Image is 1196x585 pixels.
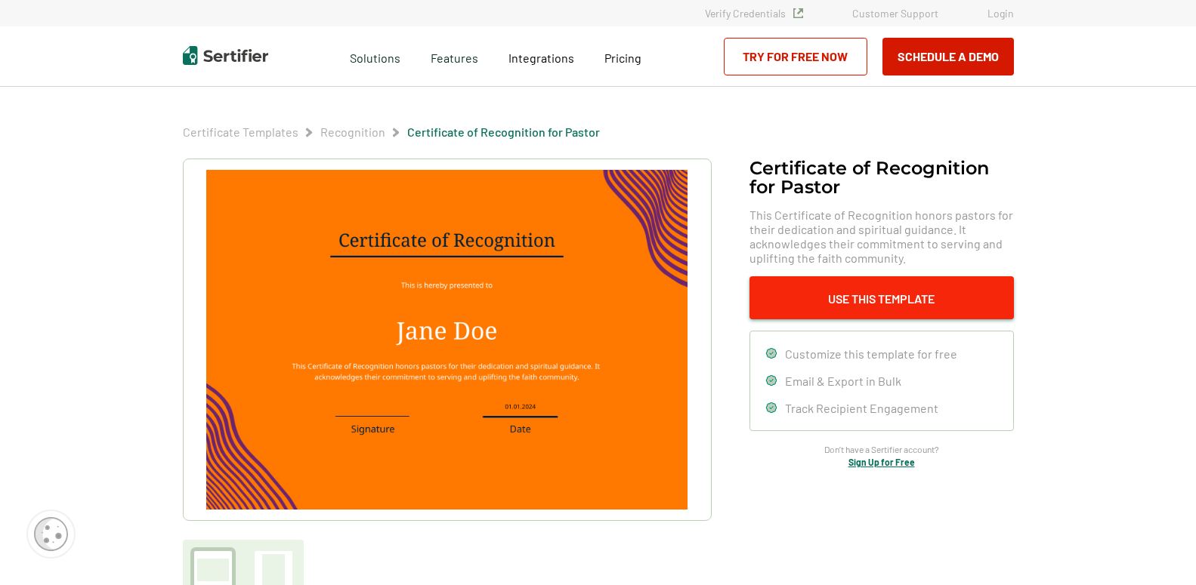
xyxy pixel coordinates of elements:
span: Solutions [350,47,400,66]
a: Sign Up for Free [848,457,915,467]
img: Cookie Popup Icon [34,517,68,551]
img: Certificate of Recognition for Pastor [206,170,687,510]
a: Pricing [604,47,641,66]
img: Sertifier | Digital Credentialing Platform [183,46,268,65]
a: Customer Support [852,7,938,20]
iframe: Chat Widget [1120,513,1196,585]
a: Try for Free Now [724,38,867,75]
span: Email & Export in Bulk [785,374,901,388]
span: This Certificate of Recognition honors pastors for their dedication and spiritual guidance. It ac... [749,208,1014,265]
a: Certificate Templates [183,125,298,139]
span: Pricing [604,51,641,65]
span: Don’t have a Sertifier account? [824,442,939,457]
span: Recognition [320,125,385,140]
a: Certificate of Recognition for Pastor [407,125,600,139]
a: Recognition [320,125,385,139]
div: Breadcrumb [183,125,600,140]
span: Features [431,47,478,66]
button: Schedule a Demo [882,38,1014,75]
a: Integrations [508,47,574,66]
span: Track Recipient Engagement [785,401,938,415]
img: Verified [793,8,803,18]
span: Certificate of Recognition for Pastor [407,125,600,140]
span: Certificate Templates [183,125,298,140]
h1: Certificate of Recognition for Pastor [749,159,1014,196]
span: Integrations [508,51,574,65]
button: Use This Template [749,276,1014,319]
a: Verify Credentials [705,7,803,20]
span: Customize this template for free [785,346,957,361]
a: Login [987,7,1014,20]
